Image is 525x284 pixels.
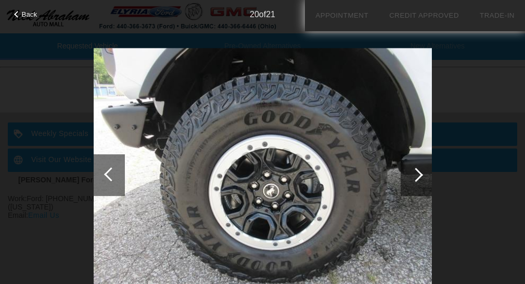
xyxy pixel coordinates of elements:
[22,10,37,18] span: Back
[389,11,459,19] a: Credit Approved
[315,11,368,19] a: Appointment
[480,11,515,19] a: Trade-In
[250,10,259,19] span: 20
[266,10,275,19] span: 21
